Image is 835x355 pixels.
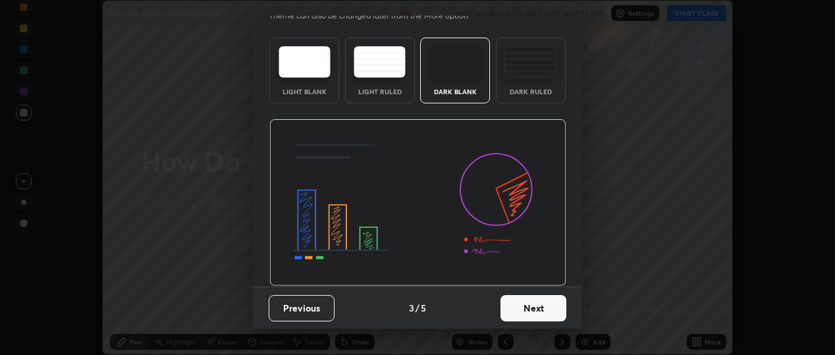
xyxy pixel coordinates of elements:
h4: / [416,301,419,315]
div: Dark Blank [429,88,481,95]
img: darkRuledTheme.de295e13.svg [504,46,556,78]
div: Light Blank [278,88,331,95]
div: Light Ruled [354,88,406,95]
img: lightRuledTheme.5fabf969.svg [354,46,406,78]
img: darkThemeBanner.d06ce4a2.svg [269,119,566,287]
h4: 3 [409,301,414,315]
img: lightTheme.e5ed3b09.svg [279,46,331,78]
div: Dark Ruled [504,88,557,95]
h4: 5 [421,301,426,315]
p: Theme can also be changed later from the More option [269,10,482,22]
button: Next [500,295,566,321]
img: darkTheme.f0cc69e5.svg [429,46,481,78]
button: Previous [269,295,335,321]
